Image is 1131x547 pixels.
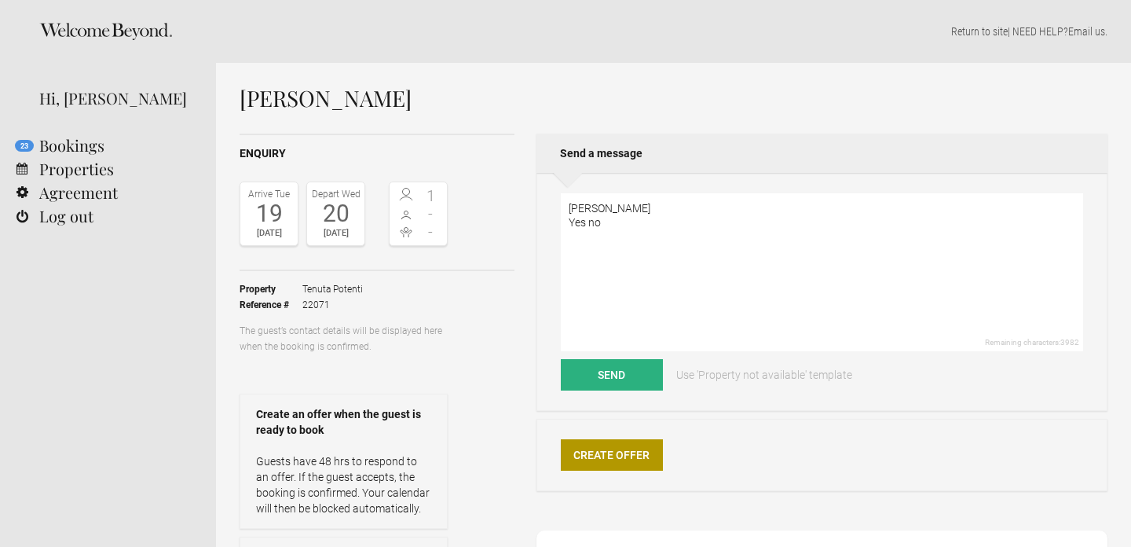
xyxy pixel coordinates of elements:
[256,406,431,438] strong: Create an offer when the guest is ready to book
[561,359,663,391] button: Send
[951,25,1008,38] a: Return to site
[244,226,294,241] div: [DATE]
[39,86,192,110] div: Hi, [PERSON_NAME]
[536,134,1107,173] h2: Send a message
[244,202,294,226] div: 19
[240,281,302,297] strong: Property
[419,206,444,222] span: -
[311,186,361,202] div: Depart Wed
[240,24,1107,39] p: | NEED HELP? .
[302,297,363,313] span: 22071
[240,323,448,354] p: The guest’s contact details will be displayed here when the booking is confirmed.
[240,145,514,162] h2: Enquiry
[15,140,34,152] flynt-notification-badge: 23
[665,359,863,391] a: Use 'Property not available' template
[1068,25,1105,38] a: Email us
[244,186,294,202] div: Arrive Tue
[561,439,663,471] a: Create Offer
[419,224,444,240] span: -
[311,226,361,241] div: [DATE]
[311,202,361,226] div: 20
[240,86,1107,110] h1: [PERSON_NAME]
[256,453,431,516] p: Guests have 48 hrs to respond to an offer. If the guest accepts, the booking is confirmed. Your c...
[419,188,444,204] span: 1
[302,281,363,297] span: Tenuta Potenti
[240,297,302,313] strong: Reference #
